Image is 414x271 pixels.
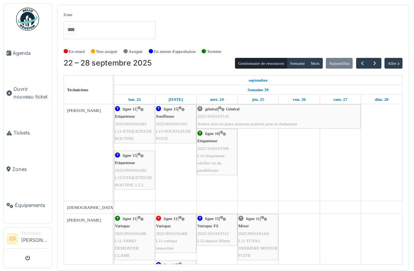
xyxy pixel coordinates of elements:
button: Semaine [287,58,308,69]
span: ligne 15 [164,263,177,267]
span: Variopac [156,223,171,228]
button: Mois [307,58,323,69]
span: Atelier mise en place nouveau materiel pour le chalumeau [197,122,297,126]
span: Tickets [13,129,49,136]
span: L15-depose liflette [197,238,230,243]
span: L15-SOUFFLEUSE FUITE [156,129,191,141]
a: Ouvrir nouveau ticket [3,71,52,115]
a: 28 septembre 2025 [373,95,390,104]
span: 2025/10/63/01509 [197,146,229,151]
label: En retard [69,48,85,55]
span: Souffleuse [156,114,174,118]
button: Aujourd'hui [326,58,353,69]
a: 22 septembre 2025 [127,95,143,104]
a: 24 septembre 2025 [208,95,225,104]
span: Etiqueteuse [115,160,135,165]
span: ligne 11 [164,216,177,221]
div: | [156,105,195,142]
span: général [205,107,218,111]
span: 2025/10/63/01512 [197,231,229,236]
button: Précédent [356,58,369,69]
a: Tickets [3,115,52,151]
a: Semaine 39 [246,85,270,95]
span: Etiqueteuse [197,138,217,143]
a: Zones [3,151,52,187]
div: | [115,152,154,189]
span: Etiqueteuse [115,114,135,118]
li: [PERSON_NAME] [21,230,49,247]
div: | [197,105,360,128]
a: 23 septembre 2025 [167,95,185,104]
span: L11-VARIO DEMONTER CLAME [115,238,139,258]
a: 22 septembre 2025 [247,76,270,85]
span: 2025/09/63/01466 [156,231,187,236]
span: L11-ETIQUETEUSE ROUTINE [115,129,152,141]
span: L16 étiqueteuse vérifier vis du parallélisme [197,153,225,172]
a: Équipements [3,187,52,224]
span: Variopac FS [197,223,219,228]
div: | [115,215,154,259]
div: | [197,130,237,174]
span: L15-ETIQUETEUSE ROUTINE 1.5 L [115,175,152,187]
button: Gestionnaire de ressources [235,58,287,69]
span: L11-variopa inspection [156,238,177,250]
span: Équipements [15,202,49,209]
span: ligne 15 [123,153,136,158]
span: 2025/09/63/01496 [115,231,146,236]
span: Ouvrir nouveau ticket [13,85,49,100]
h2: 22 – 28 septembre 2025 [64,59,152,68]
a: 27 septembre 2025 [332,95,349,104]
img: Badge_color-CXgf-gQk.svg [16,8,39,31]
a: 26 septembre 2025 [291,95,308,104]
button: Suivant [368,58,381,69]
span: [DEMOGRAPHIC_DATA][PERSON_NAME] [67,205,149,210]
span: ligne 15 [164,107,177,111]
span: Général [226,107,240,111]
button: Aller à [384,58,402,69]
span: Mixer [238,223,249,228]
input: Tous [67,24,74,35]
div: | [197,215,237,245]
a: 25 septembre 2025 [250,95,266,104]
span: Techniciens [67,87,89,92]
label: Assigné [129,48,143,55]
span: L11 TUYAU DERRIERE MIXEUR FUITE [238,238,278,258]
span: ligne 16 [205,131,219,136]
span: Zones [12,166,49,173]
span: [PERSON_NAME] [67,218,101,222]
span: [PERSON_NAME] [67,108,101,113]
span: ligne 11 [123,107,136,111]
span: 2025/09/63/01493 [115,122,146,126]
span: ligne 11 [123,216,136,221]
a: CS Technicien[PERSON_NAME] [7,230,49,249]
label: Terminé [207,48,221,55]
li: CS [7,233,18,245]
a: Agenda [3,35,52,71]
span: ligne 15 [205,216,219,221]
span: 2025/10/63/01516 [197,114,229,118]
label: Zone [64,11,72,18]
span: 2025/09/63/01441 [238,231,270,236]
span: ligne 11 [246,216,260,221]
span: 2025/09/63/01492 [115,168,146,172]
label: Non assigné [96,48,117,55]
label: En attente d'approbation [154,48,195,55]
div: | [156,215,195,252]
div: | [115,105,154,142]
span: Agenda [13,49,49,57]
div: Technicien [21,230,49,236]
span: Variopac [115,223,130,228]
div: | [238,215,278,259]
span: 2025/09/63/01501 [156,122,187,126]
